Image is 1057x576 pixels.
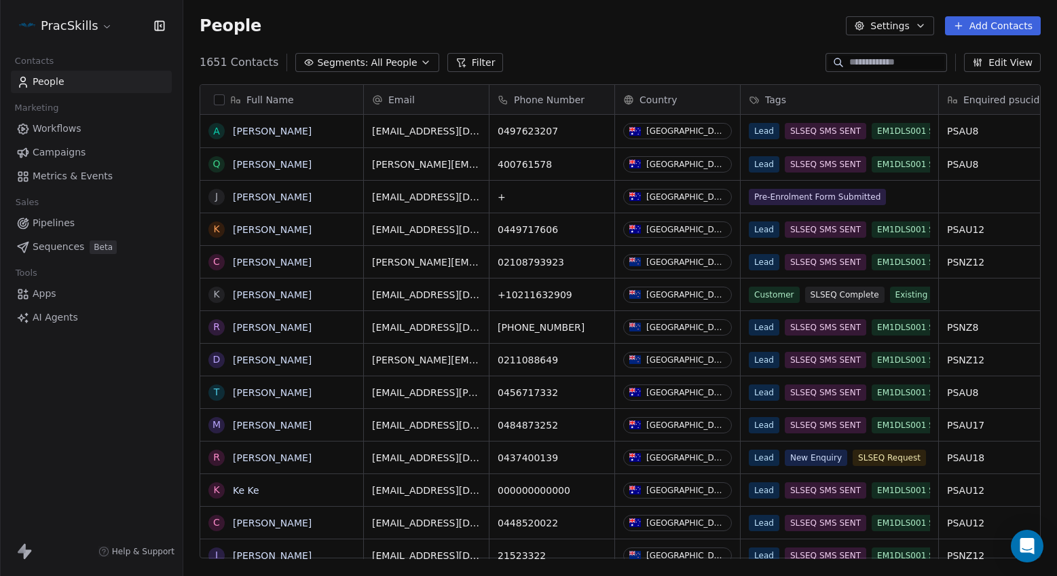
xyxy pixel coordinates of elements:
span: Lead [749,156,779,173]
span: EM1DLS001 Sent [872,156,953,173]
span: SLSEQ SMS SENT [785,221,866,238]
span: Lead [749,384,779,401]
span: Lead [749,417,779,433]
span: Sales [10,192,45,213]
div: [GEOGRAPHIC_DATA] [646,323,726,332]
span: 0437400139 [498,451,606,465]
span: 000000000000 [498,484,606,497]
a: [PERSON_NAME] [233,289,312,300]
div: D [213,353,221,367]
a: [PERSON_NAME] [233,420,312,431]
button: Settings [846,16,933,35]
div: [GEOGRAPHIC_DATA] [646,388,726,397]
div: [GEOGRAPHIC_DATA] [646,355,726,365]
a: [PERSON_NAME] [233,257,312,268]
div: Country [615,85,740,114]
span: Help & Support [112,546,174,557]
span: 0484873252 [498,418,606,432]
span: Tools [10,263,43,283]
div: grid [200,115,364,559]
span: Lead [749,450,779,466]
span: EM1DLS001 Sent [872,482,953,499]
span: PSAU18 [947,451,1056,465]
div: Email [364,85,489,114]
a: [PERSON_NAME] [233,518,312,528]
a: Metrics & Events [11,165,172,187]
span: [EMAIL_ADDRESS][DOMAIN_NAME] [372,124,481,138]
span: SLSEQ SMS SENT [785,515,866,531]
span: EM1DLS001 Sent [872,515,953,531]
span: New Enquiry [785,450,847,466]
span: SLSEQ SMS SENT [785,547,866,564]
span: Customer [749,287,800,303]
span: Email [388,93,415,107]
div: [GEOGRAPHIC_DATA] [646,453,726,463]
div: [GEOGRAPHIC_DATA] [646,290,726,300]
div: Q [212,157,220,171]
div: M [212,418,221,432]
div: [GEOGRAPHIC_DATA] [646,126,726,136]
span: [EMAIL_ADDRESS][DOMAIN_NAME] [372,484,481,497]
span: People [200,16,261,36]
span: PSAU17 [947,418,1056,432]
span: PSNZ12 [947,353,1056,367]
span: 0211088649 [498,353,606,367]
span: Lead [749,123,779,139]
div: J [215,190,218,204]
span: EM1DLS001 Sent [872,384,953,401]
span: SLSEQ SMS SENT [785,417,866,433]
a: [PERSON_NAME] [233,322,312,333]
span: EM1DLS001 Sent [872,417,953,433]
span: 400761578 [498,158,606,171]
button: Add Contacts [945,16,1041,35]
span: Campaigns [33,145,86,160]
a: [PERSON_NAME] [233,387,312,398]
span: [PERSON_NAME][EMAIL_ADDRESS][DOMAIN_NAME] [372,255,481,269]
span: Sequences [33,240,84,254]
a: Help & Support [98,546,174,557]
div: K [213,483,219,497]
div: [GEOGRAPHIC_DATA] [646,160,726,169]
span: Phone Number [514,93,585,107]
div: R [213,320,220,334]
span: PracSkills [41,17,98,35]
span: [EMAIL_ADDRESS][DOMAIN_NAME] [372,190,481,204]
span: PSAU8 [947,158,1056,171]
div: C [213,516,220,530]
a: [PERSON_NAME] [233,224,312,235]
span: Lead [749,515,779,531]
div: [GEOGRAPHIC_DATA] [646,192,726,202]
a: Apps [11,283,172,305]
div: [GEOGRAPHIC_DATA] [646,225,726,234]
span: PSAU12 [947,484,1056,497]
span: EM1DLS001 Sent [872,352,953,368]
span: Contacts [9,51,60,71]
span: [EMAIL_ADDRESS][DOMAIN_NAME] [372,418,481,432]
span: 0497623207 [498,124,606,138]
span: [PERSON_NAME][EMAIL_ADDRESS][DOMAIN_NAME] [372,353,481,367]
span: [EMAIL_ADDRESS][DOMAIN_NAME] [372,516,481,530]
span: 0456717332 [498,386,606,399]
span: Workflows [33,122,81,136]
span: EM1DLS001 Sent [872,254,953,270]
a: [PERSON_NAME] [233,126,312,137]
span: PSNZ12 [947,549,1056,562]
span: SLSEQ SMS SENT [785,319,866,336]
span: Apps [33,287,56,301]
button: PracSkills [16,14,115,37]
a: Campaigns [11,141,172,164]
span: [PHONE_NUMBER] [498,321,606,334]
span: SLSEQ Request [853,450,926,466]
span: Pipelines [33,216,75,230]
span: Beta [90,240,117,254]
span: SLSEQ SMS SENT [785,254,866,270]
span: 21523322 [498,549,606,562]
a: Ke Ke [233,485,259,496]
div: Phone Number [489,85,614,114]
a: People [11,71,172,93]
div: Tags [741,85,938,114]
a: [PERSON_NAME] [233,192,312,202]
div: K [213,222,219,236]
span: Lead [749,254,779,270]
span: 02108793923 [498,255,606,269]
